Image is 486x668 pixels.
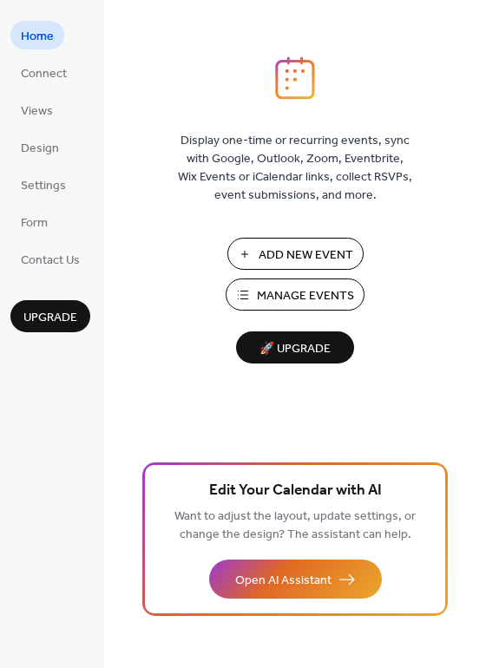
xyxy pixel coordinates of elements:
[10,245,90,273] a: Contact Us
[21,140,59,158] span: Design
[209,560,382,599] button: Open AI Assistant
[275,56,315,100] img: logo_icon.svg
[235,572,332,590] span: Open AI Assistant
[21,252,80,270] span: Contact Us
[209,479,382,503] span: Edit Your Calendar with AI
[21,177,66,195] span: Settings
[21,65,67,83] span: Connect
[227,238,364,270] button: Add New Event
[226,278,364,311] button: Manage Events
[21,214,48,232] span: Form
[10,58,77,87] a: Connect
[21,102,53,121] span: Views
[174,505,416,547] span: Want to adjust the layout, update settings, or change the design? The assistant can help.
[236,331,354,363] button: 🚀 Upgrade
[21,28,54,46] span: Home
[257,287,354,305] span: Manage Events
[178,132,412,205] span: Display one-time or recurring events, sync with Google, Outlook, Zoom, Eventbrite, Wix Events or ...
[10,133,69,161] a: Design
[246,337,344,361] span: 🚀 Upgrade
[10,300,90,332] button: Upgrade
[10,207,58,236] a: Form
[10,95,63,124] a: Views
[259,246,353,265] span: Add New Event
[10,21,64,49] a: Home
[23,309,77,327] span: Upgrade
[10,170,76,199] a: Settings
